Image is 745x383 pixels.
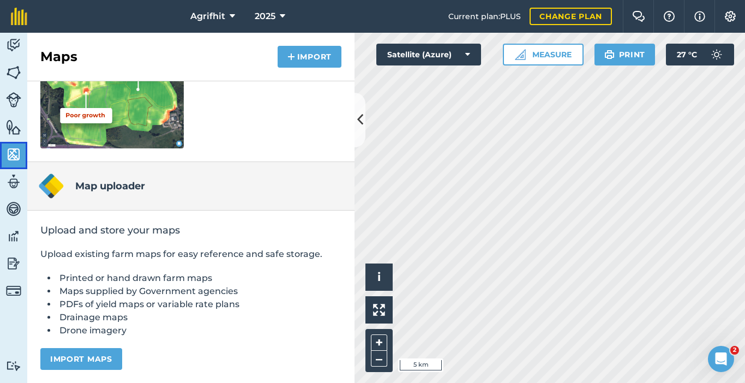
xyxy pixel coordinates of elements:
p: Upload existing farm maps for easy reference and safe storage. [40,248,341,261]
img: Ruler icon [515,49,526,60]
img: svg+xml;base64,PD94bWwgdmVyc2lvbj0iMS4wIiBlbmNvZGluZz0idXRmLTgiPz4KPCEtLSBHZW5lcmF0b3I6IEFkb2JlIE... [6,37,21,53]
button: Import maps [40,348,122,370]
li: Drainage maps [57,311,341,324]
img: Four arrows, one pointing top left, one top right, one bottom right and the last bottom left [373,304,385,316]
img: svg+xml;base64,PHN2ZyB4bWxucz0iaHR0cDovL3d3dy53My5vcmcvMjAwMC9zdmciIHdpZHRoPSI1NiIgaGVpZ2h0PSI2MC... [6,119,21,135]
li: Drone imagery [57,324,341,337]
img: svg+xml;base64,PD94bWwgdmVyc2lvbj0iMS4wIiBlbmNvZGluZz0idXRmLTgiPz4KPCEtLSBHZW5lcmF0b3I6IEFkb2JlIE... [6,92,21,107]
img: svg+xml;base64,PHN2ZyB4bWxucz0iaHR0cDovL3d3dy53My5vcmcvMjAwMC9zdmciIHdpZHRoPSIxNyIgaGVpZ2h0PSIxNy... [694,10,705,23]
iframe: Intercom live chat [708,346,734,372]
button: i [365,264,393,291]
span: 2 [730,346,739,355]
img: fieldmargin Logo [11,8,27,25]
span: Current plan : PLUS [448,10,521,22]
span: 2025 [255,10,275,23]
button: – [371,351,387,367]
li: Printed or hand drawn farm maps [57,272,341,285]
button: 27 °C [666,44,734,65]
button: Measure [503,44,584,65]
span: Agrifhit [190,10,225,23]
img: svg+xml;base64,PHN2ZyB4bWxucz0iaHR0cDovL3d3dy53My5vcmcvMjAwMC9zdmciIHdpZHRoPSIxOSIgaGVpZ2h0PSIyNC... [604,48,615,61]
img: svg+xml;base64,PD94bWwgdmVyc2lvbj0iMS4wIiBlbmNvZGluZz0idXRmLTgiPz4KPCEtLSBHZW5lcmF0b3I6IEFkb2JlIE... [6,201,21,217]
img: A cog icon [724,11,737,22]
img: Map uploader logo [38,173,64,199]
img: svg+xml;base64,PHN2ZyB4bWxucz0iaHR0cDovL3d3dy53My5vcmcvMjAwMC9zdmciIHdpZHRoPSI1NiIgaGVpZ2h0PSI2MC... [6,64,21,81]
button: Print [594,44,656,65]
img: Two speech bubbles overlapping with the left bubble in the forefront [632,11,645,22]
span: 27 ° C [677,44,697,65]
img: svg+xml;base64,PD94bWwgdmVyc2lvbj0iMS4wIiBlbmNvZGluZz0idXRmLTgiPz4KPCEtLSBHZW5lcmF0b3I6IEFkb2JlIE... [6,228,21,244]
button: Import [278,46,341,68]
img: svg+xml;base64,PD94bWwgdmVyc2lvbj0iMS4wIiBlbmNvZGluZz0idXRmLTgiPz4KPCEtLSBHZW5lcmF0b3I6IEFkb2JlIE... [6,283,21,298]
img: svg+xml;base64,PD94bWwgdmVyc2lvbj0iMS4wIiBlbmNvZGluZz0idXRmLTgiPz4KPCEtLSBHZW5lcmF0b3I6IEFkb2JlIE... [6,173,21,190]
img: svg+xml;base64,PD94bWwgdmVyc2lvbj0iMS4wIiBlbmNvZGluZz0idXRmLTgiPz4KPCEtLSBHZW5lcmF0b3I6IEFkb2JlIE... [706,44,728,65]
h4: Map uploader [75,178,145,194]
h2: Maps [40,48,77,65]
button: Satellite (Azure) [376,44,481,65]
img: svg+xml;base64,PD94bWwgdmVyc2lvbj0iMS4wIiBlbmNvZGluZz0idXRmLTgiPz4KPCEtLSBHZW5lcmF0b3I6IEFkb2JlIE... [6,255,21,272]
img: svg+xml;base64,PD94bWwgdmVyc2lvbj0iMS4wIiBlbmNvZGluZz0idXRmLTgiPz4KPCEtLSBHZW5lcmF0b3I6IEFkb2JlIE... [6,361,21,371]
li: PDFs of yield maps or variable rate plans [57,298,341,311]
img: svg+xml;base64,PHN2ZyB4bWxucz0iaHR0cDovL3d3dy53My5vcmcvMjAwMC9zdmciIHdpZHRoPSIxNCIgaGVpZ2h0PSIyNC... [287,50,295,63]
a: Change plan [530,8,612,25]
img: svg+xml;base64,PHN2ZyB4bWxucz0iaHR0cDovL3d3dy53My5vcmcvMjAwMC9zdmciIHdpZHRoPSI1NiIgaGVpZ2h0PSI2MC... [6,146,21,163]
button: + [371,334,387,351]
img: A question mark icon [663,11,676,22]
h2: Upload and store your maps [40,224,341,237]
li: Maps supplied by Government agencies [57,285,341,298]
span: i [377,270,381,284]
